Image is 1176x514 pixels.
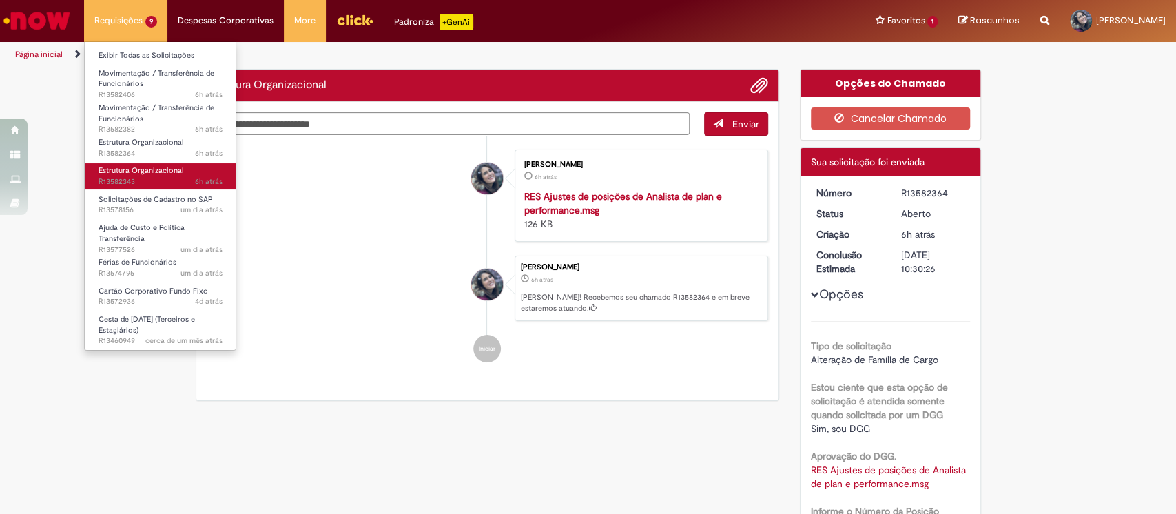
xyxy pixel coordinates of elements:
span: Ajuda de Custo e Política Transferência [99,223,185,244]
span: [PERSON_NAME] [1096,14,1166,26]
span: um dia atrás [180,205,223,215]
textarea: Digite sua mensagem aqui... [207,112,690,136]
button: Enviar [704,112,768,136]
b: Aprovação do DGG. [811,450,896,462]
ul: Histórico de tíquete [207,136,769,377]
a: Aberto R13582406 : Movimentação / Transferência de Funcionários [85,66,236,96]
span: More [294,14,316,28]
span: Rascunhos [970,14,1020,27]
span: Requisições [94,14,143,28]
a: Download de RES Ajustes de posições de Analista de plan e performance.msg [811,464,969,490]
span: 4d atrás [195,296,223,307]
div: 126 KB [524,189,754,231]
div: Mariana Valois Ribeiro Silva [471,163,503,194]
span: 6h atrás [531,276,553,284]
div: [PERSON_NAME] [524,161,754,169]
b: Estou ciente que esta opção de solicitação é atendida somente quando solicitada por um DGG [811,381,948,421]
span: 6h atrás [195,176,223,187]
span: um dia atrás [180,268,223,278]
time: 30/09/2025 15:32:14 [195,124,223,134]
a: Aberto R13574795 : Férias de Funcionários [85,255,236,280]
span: 6h atrás [195,124,223,134]
span: R13574795 [99,268,223,279]
time: 29/08/2025 09:07:41 [145,336,223,346]
a: Aberto R13572936 : Cartão Corporativo Fundo Fixo [85,284,236,309]
span: Sua solicitação foi enviada [811,156,925,168]
span: R13582406 [99,90,223,101]
span: Férias de Funcionários [99,257,176,267]
div: Mariana Valois Ribeiro Silva [471,269,503,300]
button: Cancelar Chamado [811,107,970,130]
a: Aberto R13577526 : Ajuda de Custo e Política Transferência [85,220,236,250]
span: Movimentação / Transferência de Funcionários [99,68,214,90]
a: Aberto R13460949 : Cesta de Natal (Terceiros e Estagiários) [85,312,236,342]
time: 30/09/2025 15:29:14 [535,173,557,181]
a: Aberto R13582364 : Estrutura Organizacional [85,135,236,161]
ul: Trilhas de página [10,42,774,68]
time: 27/09/2025 11:52:31 [195,296,223,307]
span: 6h atrás [195,90,223,100]
b: Tipo de solicitação [811,340,891,352]
span: 6h atrás [901,228,935,240]
span: um dia atrás [180,245,223,255]
span: Cartão Corporativo Fundo Fixo [99,286,208,296]
time: 29/09/2025 16:25:05 [180,205,223,215]
a: Aberto R13582382 : Movimentação / Transferência de Funcionários [85,101,236,130]
span: Favoritos [887,14,925,28]
dt: Conclusão Estimada [806,248,891,276]
span: Cesta de [DATE] (Terceiros e Estagiários) [99,314,195,336]
p: [PERSON_NAME]! Recebemos seu chamado R13582364 e em breve estaremos atuando. [521,292,761,313]
span: Estrutura Organizacional [99,165,183,176]
ul: Requisições [84,41,236,351]
a: Rascunhos [958,14,1020,28]
time: 29/09/2025 15:00:54 [180,245,223,255]
span: R13582343 [99,176,223,187]
span: Sim, sou DGG [811,422,870,435]
a: Aberto R13582343 : Estrutura Organizacional [85,163,236,189]
div: Aberto [901,207,965,220]
time: 30/09/2025 15:30:24 [195,148,223,158]
span: 6h atrás [535,173,557,181]
button: Adicionar anexos [750,76,768,94]
h2: Estrutura Organizacional Histórico de tíquete [207,79,327,92]
span: R13582382 [99,124,223,135]
span: Despesas Corporativas [178,14,274,28]
span: Movimentação / Transferência de Funcionários [99,103,214,124]
span: Enviar [732,118,759,130]
dt: Criação [806,227,891,241]
span: 1 [927,16,938,28]
span: 9 [145,16,157,28]
div: [DATE] 10:30:26 [901,248,965,276]
li: Mariana Valois Ribeiro Silva [207,256,769,322]
div: R13582364 [901,186,965,200]
span: R13577526 [99,245,223,256]
a: RES Ajustes de posições de Analista de plan e performance.msg [524,190,722,216]
a: Exibir Todas as Solicitações [85,48,236,63]
span: Estrutura Organizacional [99,137,183,147]
span: Alteração de Família de Cargo [811,353,938,366]
div: 30/09/2025 15:30:22 [901,227,965,241]
span: 6h atrás [195,148,223,158]
span: Solicitações de Cadastro no SAP [99,194,213,205]
time: 30/09/2025 15:28:50 [195,176,223,187]
span: R13582364 [99,148,223,159]
time: 30/09/2025 15:34:32 [195,90,223,100]
span: R13460949 [99,336,223,347]
a: Aberto R13578156 : Solicitações de Cadastro no SAP [85,192,236,218]
time: 29/09/2025 07:47:29 [180,268,223,278]
time: 30/09/2025 15:30:22 [531,276,553,284]
span: R13572936 [99,296,223,307]
dt: Número [806,186,891,200]
img: click_logo_yellow_360x200.png [336,10,373,30]
div: Padroniza [394,14,473,30]
p: +GenAi [440,14,473,30]
div: [PERSON_NAME] [521,263,761,271]
span: cerca de um mês atrás [145,336,223,346]
img: ServiceNow [1,7,72,34]
div: Opções do Chamado [801,70,980,97]
dt: Status [806,207,891,220]
span: R13578156 [99,205,223,216]
time: 30/09/2025 15:30:22 [901,228,935,240]
a: Página inicial [15,49,63,60]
